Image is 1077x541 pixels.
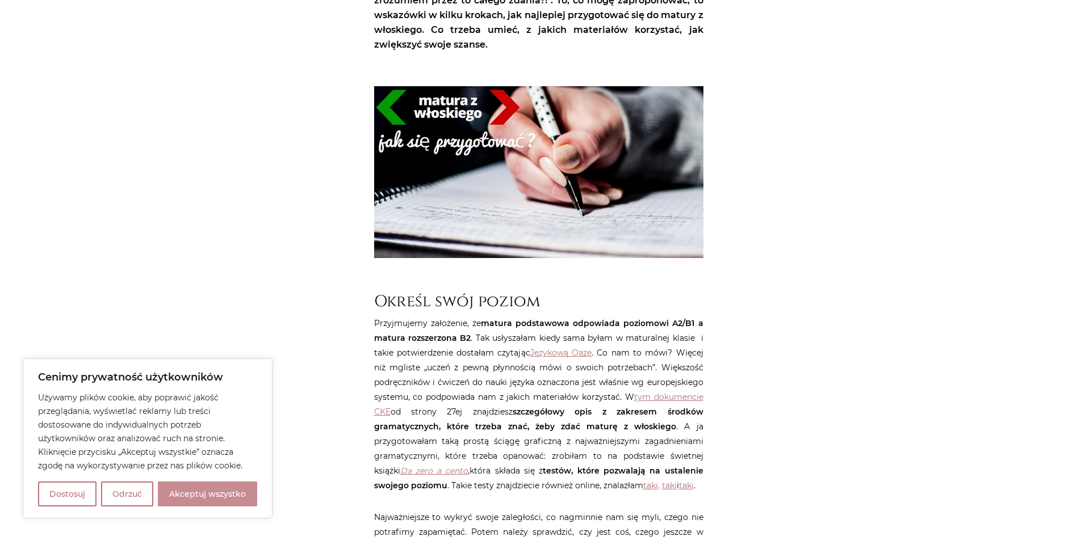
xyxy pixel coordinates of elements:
[38,391,257,472] p: Używamy plików cookie, aby poprawić jakość przeglądania, wyświetlać reklamy lub treści dostosowan...
[158,481,257,506] button: Akceptuj wszystko
[679,480,694,491] a: taki
[662,480,677,491] a: taki
[400,466,468,476] a: Da zero a cento
[38,370,257,384] p: Cenimy prywatność użytkowników
[374,316,703,493] p: Przyjmujemy założenie, że . Tak usłyszałam kiedy sama byłam w maturalnej klasie i takie potwierdz...
[374,292,703,311] h2: Określ swój poziom
[374,392,703,417] a: tym dokumencie CKE
[101,481,153,506] button: Odrzuć
[374,318,703,343] strong: matura podstawowa odpowiada poziomowi A2/B1 a matura rozszerzona B2
[374,407,703,432] strong: szczegółowy opis z zakresem środków gramatycznych, które trzeba znać, żeby zdać maturę z włoskiego
[374,466,703,491] strong: testów, które pozwalają na ustalenie swojego poziomu
[400,466,470,476] em: ,
[38,481,97,506] button: Dostosuj
[530,348,592,358] a: Językową Oazę
[643,480,660,491] a: taki,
